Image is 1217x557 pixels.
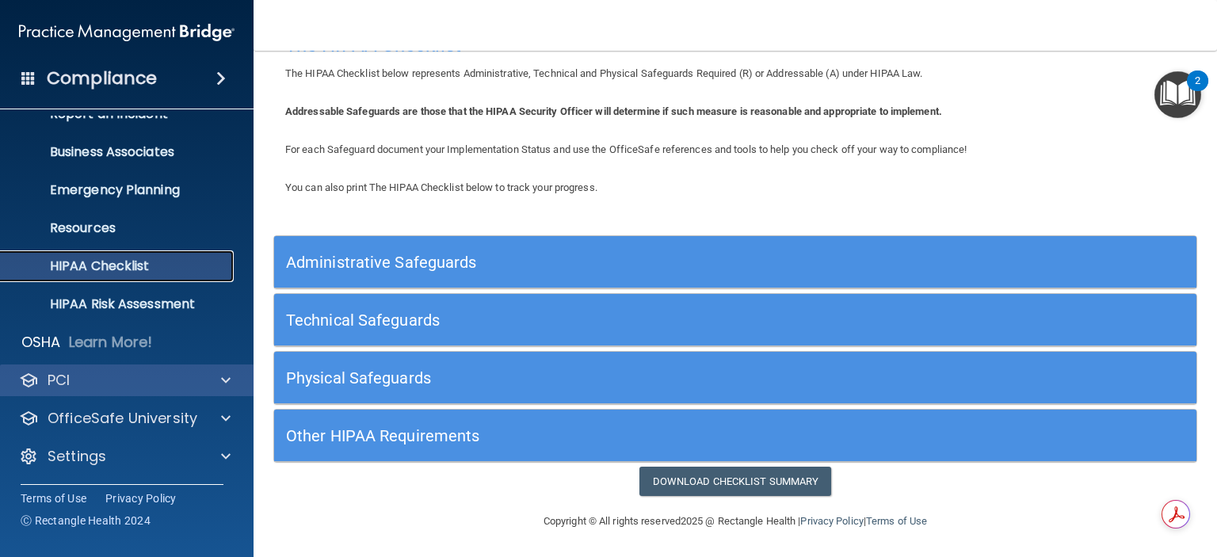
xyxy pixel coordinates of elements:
[1154,71,1201,118] button: Open Resource Center, 2 new notifications
[48,409,197,428] p: OfficeSafe University
[10,258,227,274] p: HIPAA Checklist
[1195,81,1200,101] div: 2
[10,106,227,122] p: Report an Incident
[69,333,153,352] p: Learn More!
[48,371,70,390] p: PCI
[48,447,106,466] p: Settings
[105,490,177,506] a: Privacy Policy
[19,447,231,466] a: Settings
[285,143,967,155] span: For each Safeguard document your Implementation Status and use the OfficeSafe references and tool...
[285,35,1185,55] h4: The HIPAA Checklist
[19,409,231,428] a: OfficeSafe University
[10,182,227,198] p: Emergency Planning
[10,296,227,312] p: HIPAA Risk Assessment
[285,67,923,79] span: The HIPAA Checklist below represents Administrative, Technical and Physical Safeguards Required (...
[285,105,942,117] b: Addressable Safeguards are those that the HIPAA Security Officer will determine if such measure i...
[10,220,227,236] p: Resources
[446,496,1024,547] div: Copyright © All rights reserved 2025 @ Rectangle Health | |
[286,369,954,387] h5: Physical Safeguards
[639,467,832,496] a: Download Checklist Summary
[800,515,863,527] a: Privacy Policy
[944,475,1198,537] iframe: Drift Widget Chat Controller
[286,254,954,271] h5: Administrative Safeguards
[21,513,151,528] span: Ⓒ Rectangle Health 2024
[47,67,157,90] h4: Compliance
[21,490,86,506] a: Terms of Use
[286,311,954,329] h5: Technical Safeguards
[19,371,231,390] a: PCI
[285,181,597,193] span: You can also print The HIPAA Checklist below to track your progress.
[19,17,235,48] img: PMB logo
[10,144,227,160] p: Business Associates
[21,333,61,352] p: OSHA
[286,427,954,444] h5: Other HIPAA Requirements
[866,515,927,527] a: Terms of Use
